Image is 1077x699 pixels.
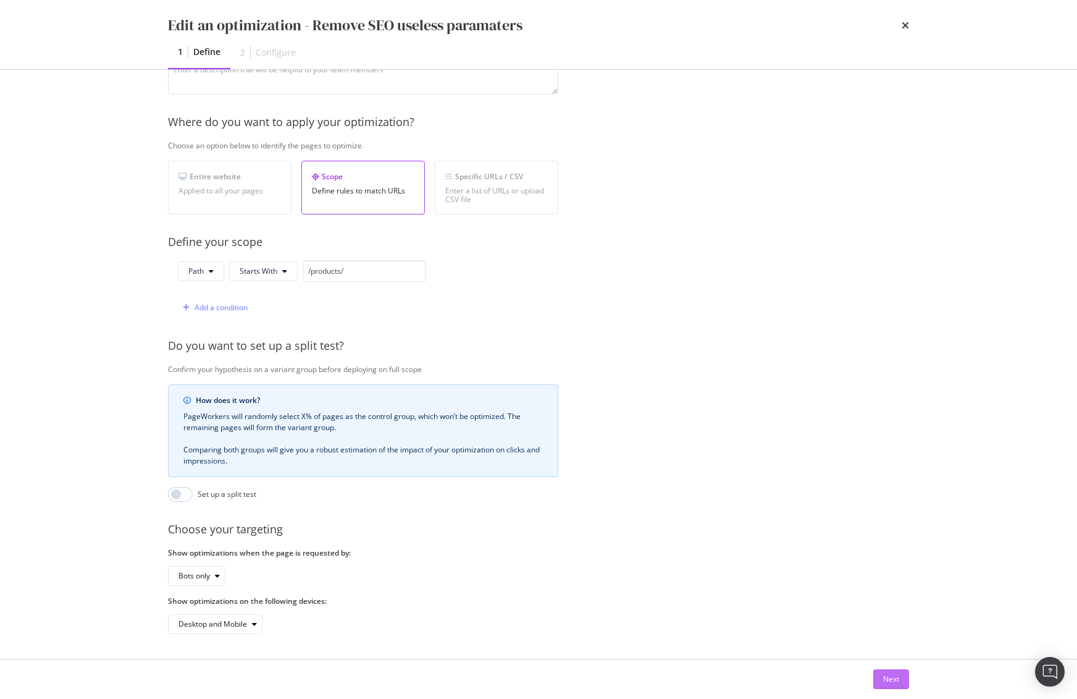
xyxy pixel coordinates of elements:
span: Path [188,266,204,276]
div: Open Intercom Messenger [1035,657,1065,687]
div: Do you want to set up a split test? [168,338,970,354]
div: Confirm your hypothesis on a variant group before deploying on full scope [168,364,970,375]
div: Set up a split test [198,489,256,499]
div: Enter a list of URLs or upload CSV file [445,187,548,204]
div: Next [883,674,899,684]
button: Path [178,261,224,281]
div: Define rules to match URLs [312,187,414,195]
label: Show optimizations on the following devices: [168,596,558,606]
div: Edit an optimization - Remove SEO useless paramaters [168,15,522,36]
div: info banner [168,384,558,477]
div: Choose an option below to identify the pages to optimize. [168,140,970,151]
div: Desktop and Mobile [178,621,247,628]
div: PageWorkers will randomly select X% of pages as the control group, which won’t be optimized. The ... [183,411,543,467]
div: Define [193,46,220,58]
div: times [902,15,909,36]
div: How does it work? [196,395,543,406]
button: Next [873,669,909,689]
div: 2 [240,46,245,59]
div: Choose your targeting [168,522,970,538]
div: Bots only [178,572,210,580]
span: Starts With [240,266,277,276]
button: Starts With [229,261,298,281]
button: Bots only [168,566,225,586]
div: Where do you want to apply your optimization? [168,114,970,130]
div: Applied to all your pages [178,187,281,195]
div: Configure [256,46,296,59]
div: Specific URLs / CSV [445,171,548,182]
div: 1 [178,46,183,58]
button: Add a condition [178,298,248,318]
div: Entire website [178,171,281,182]
div: Scope [312,171,414,182]
label: Show optimizations when the page is requested by: [168,548,558,558]
button: Desktop and Mobile [168,614,262,634]
div: Add a condition [195,302,248,313]
div: Define your scope [168,234,970,250]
